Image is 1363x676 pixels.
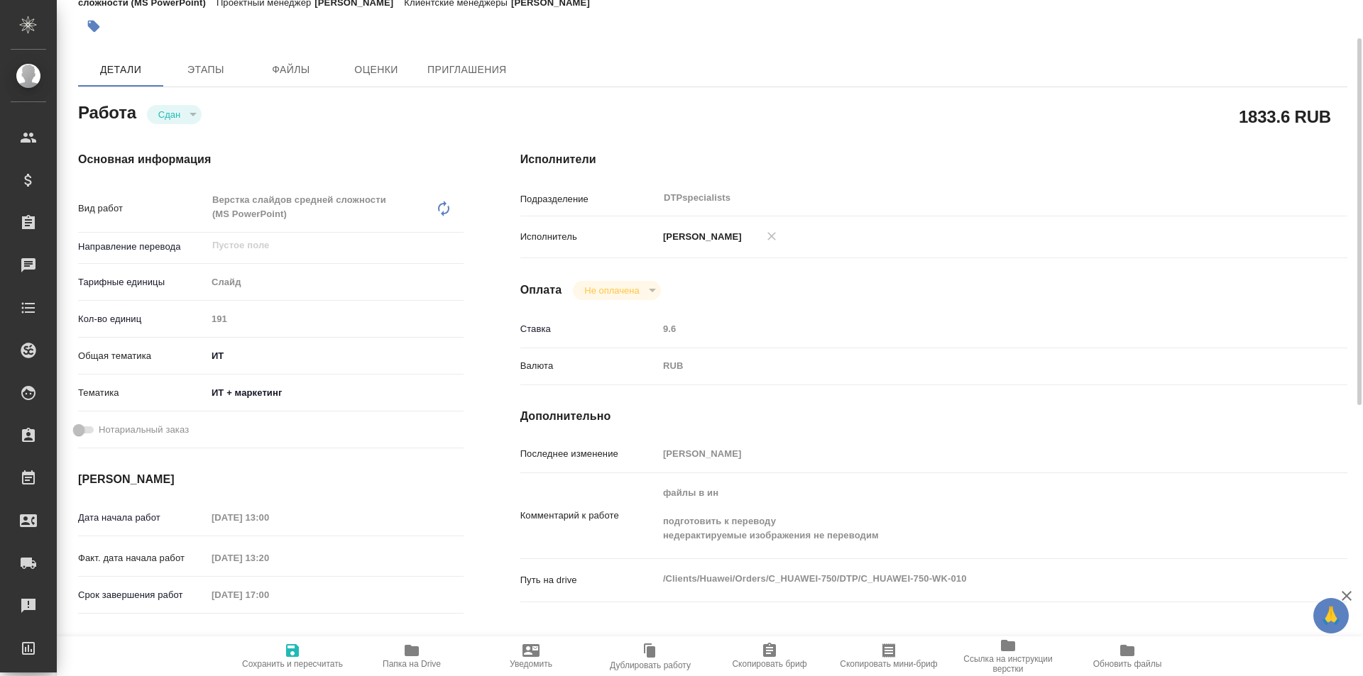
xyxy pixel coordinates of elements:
[658,230,742,244] p: [PERSON_NAME]
[352,636,471,676] button: Папка на Drive
[658,354,1279,378] div: RUB
[207,548,331,568] input: Пустое поле
[87,61,155,79] span: Детали
[520,151,1347,168] h4: Исполнители
[78,471,464,488] h4: [PERSON_NAME]
[78,386,207,400] p: Тематика
[1239,104,1331,128] h2: 1833.6 RUB
[342,61,410,79] span: Оценки
[383,659,441,669] span: Папка на Drive
[78,240,207,254] p: Направление перевода
[154,109,185,121] button: Сдан
[207,507,331,528] input: Пустое поле
[520,322,658,336] p: Ставка
[257,61,325,79] span: Файлы
[658,481,1279,548] textarea: файлы в ин подготовить к переводу недерактируемые изображения не переводим
[78,349,207,363] p: Общая тематика
[78,511,207,525] p: Дата начала работ
[1319,601,1343,631] span: 🙏
[520,359,658,373] p: Валюта
[948,636,1068,676] button: Ссылка на инструкции верстки
[78,312,207,326] p: Кол-во единиц
[78,275,207,289] p: Тарифные единицы
[520,573,658,587] p: Путь на drive
[658,318,1279,339] input: Пустое поле
[211,237,430,254] input: Пустое поле
[147,105,202,124] div: Сдан
[471,636,591,676] button: Уведомить
[99,423,189,437] span: Нотариальный заказ
[520,282,562,299] h4: Оплата
[520,408,1347,425] h4: Дополнительно
[172,61,240,79] span: Этапы
[658,567,1279,591] textarea: /Clients/Huawei/Orders/C_HUAWEI-750/DTP/C_HUAWEI-750-WK-010
[78,11,109,42] button: Добавить тэг
[207,381,464,405] div: ИТ + маркетинг
[710,636,829,676] button: Скопировать бриф
[580,284,643,297] button: Не оплачена
[1093,659,1162,669] span: Обновить файлы
[573,281,660,300] div: Сдан
[207,270,464,294] div: Слайд
[207,584,331,605] input: Пустое поле
[520,509,658,523] p: Комментарий к работе
[1068,636,1187,676] button: Обновить файлы
[78,99,136,124] h2: Работа
[520,447,658,461] p: Последнее изменение
[78,151,464,168] h4: Основная информация
[427,61,507,79] span: Приглашения
[1313,598,1349,633] button: 🙏
[957,654,1059,674] span: Ссылка на инструкции верстки
[610,660,691,670] span: Дублировать работу
[78,588,207,602] p: Срок завершения работ
[591,636,710,676] button: Дублировать работу
[78,551,207,565] p: Факт. дата начала работ
[840,659,937,669] span: Скопировать мини-бриф
[242,659,343,669] span: Сохранить и пересчитать
[520,192,658,206] p: Подразделение
[520,230,658,244] p: Исполнитель
[732,659,806,669] span: Скопировать бриф
[207,344,464,368] div: ИТ
[207,309,464,329] input: Пустое поле
[510,659,552,669] span: Уведомить
[233,636,352,676] button: Сохранить и пересчитать
[829,636,948,676] button: Скопировать мини-бриф
[658,443,1279,464] input: Пустое поле
[78,201,207,216] p: Вид работ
